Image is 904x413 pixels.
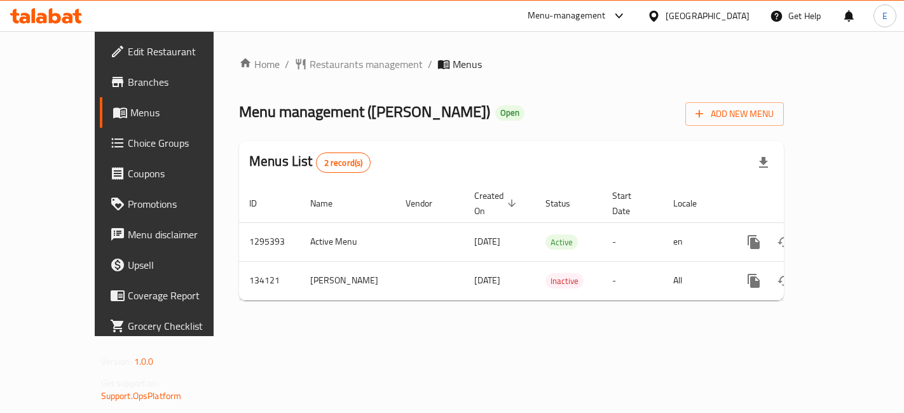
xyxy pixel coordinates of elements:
span: Vendor [406,196,449,211]
a: Coupons [100,158,245,189]
span: Start Date [612,188,648,219]
a: Menu disclaimer [100,219,245,250]
a: Restaurants management [294,57,423,72]
div: Export file [748,147,779,178]
button: more [739,227,769,257]
a: Branches [100,67,245,97]
button: Change Status [769,266,800,296]
a: Upsell [100,250,245,280]
a: Choice Groups [100,128,245,158]
button: Add New Menu [685,102,784,126]
span: Inactive [545,274,584,288]
span: ID [249,196,273,211]
td: Active Menu [300,222,395,261]
span: Grocery Checklist [128,318,235,334]
span: Open [495,107,524,118]
td: en [663,222,729,261]
span: Locale [673,196,713,211]
div: [GEOGRAPHIC_DATA] [666,9,750,23]
h2: Menus List [249,152,371,173]
span: 2 record(s) [317,157,371,169]
td: [PERSON_NAME] [300,261,395,300]
div: Inactive [545,273,584,288]
button: more [739,266,769,296]
a: Home [239,57,280,72]
table: enhanced table [239,184,871,301]
td: - [602,261,663,300]
td: 1295393 [239,222,300,261]
a: Menus [100,97,245,128]
a: Coverage Report [100,280,245,311]
span: [DATE] [474,272,500,288]
td: - [602,222,663,261]
span: Coupons [128,166,235,181]
span: Add New Menu [695,106,774,122]
li: / [428,57,432,72]
nav: breadcrumb [239,57,784,72]
span: Choice Groups [128,135,235,151]
span: Restaurants management [310,57,423,72]
a: Support.OpsPlatform [101,388,182,404]
button: Change Status [769,227,800,257]
span: Menu disclaimer [128,227,235,242]
span: E [882,9,887,23]
span: Version: [101,353,132,370]
div: Menu-management [528,8,606,24]
span: Coverage Report [128,288,235,303]
span: Name [310,196,349,211]
span: Status [545,196,587,211]
div: Total records count [316,152,371,173]
td: 134121 [239,261,300,300]
td: All [663,261,729,300]
span: Upsell [128,257,235,273]
span: Branches [128,74,235,90]
span: [DATE] [474,233,500,250]
a: Promotions [100,189,245,219]
span: Menus [130,105,235,120]
a: Grocery Checklist [100,311,245,341]
span: Get support on: [101,375,160,391]
span: Promotions [128,196,235,212]
span: Created On [474,188,520,219]
span: Edit Restaurant [128,44,235,59]
span: Active [545,235,578,250]
span: Menu management ( [PERSON_NAME] ) [239,97,490,126]
span: Menus [453,57,482,72]
div: Open [495,105,524,121]
span: 1.0.0 [134,353,154,370]
th: Actions [729,184,871,223]
li: / [285,57,289,72]
a: Edit Restaurant [100,36,245,67]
